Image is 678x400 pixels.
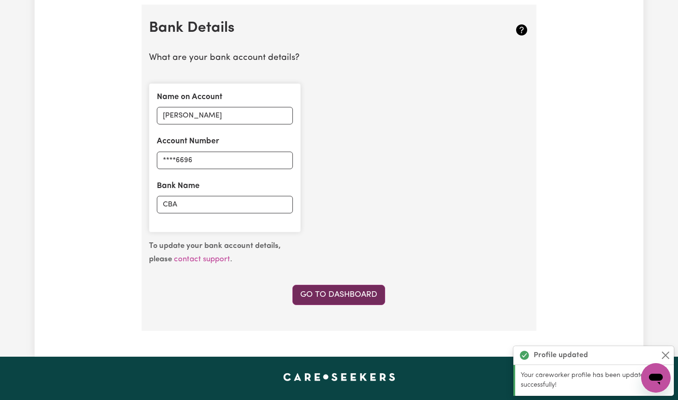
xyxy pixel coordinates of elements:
[149,242,281,263] small: .
[641,363,671,393] iframe: Button to launch messaging window
[157,91,222,103] label: Name on Account
[157,152,293,169] input: e.g. 000123456
[174,255,230,263] a: contact support
[157,135,219,147] label: Account Number
[149,52,529,65] p: What are your bank account details?
[521,371,668,390] p: Your careworker profile has been updated successfully!
[157,107,293,124] input: Holly Peers
[283,373,395,381] a: Careseekers home page
[534,350,588,361] strong: Profile updated
[660,350,671,361] button: Close
[149,19,466,37] h2: Bank Details
[157,180,200,192] label: Bank Name
[292,285,385,305] a: Go to Dashboard
[149,242,281,263] b: To update your bank account details, please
